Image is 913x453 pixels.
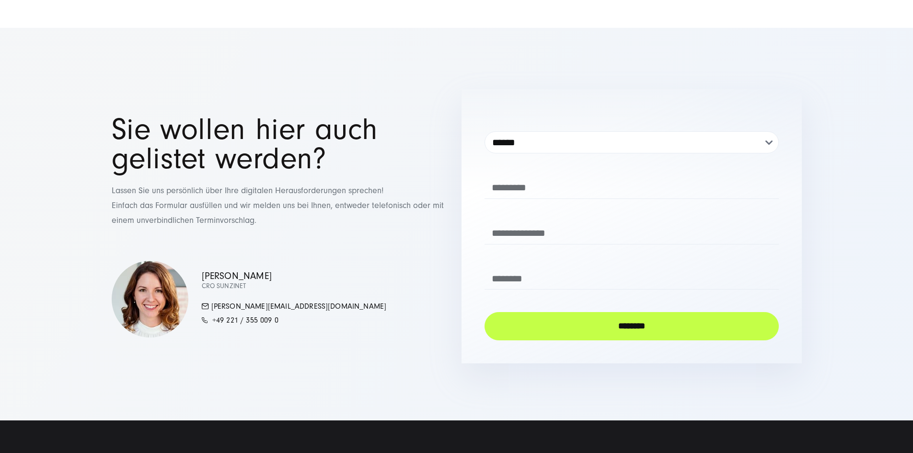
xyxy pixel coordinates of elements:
[202,316,278,325] a: +49 221 / 355 009 0
[112,115,452,174] h1: Sie wollen hier auch gelistet werden?
[112,115,452,228] div: Lassen Sie uns persönlich über Ihre digitalen Herausforderungen sprechen! Einfach das Formular au...
[202,302,387,311] a: [PERSON_NAME][EMAIL_ADDRESS][DOMAIN_NAME]
[112,261,188,337] img: csm_Simona-Mayer-570x570
[202,271,387,281] p: [PERSON_NAME]
[212,316,278,325] span: +49 221 / 355 009 0
[202,281,387,291] p: CRO SUNZINET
